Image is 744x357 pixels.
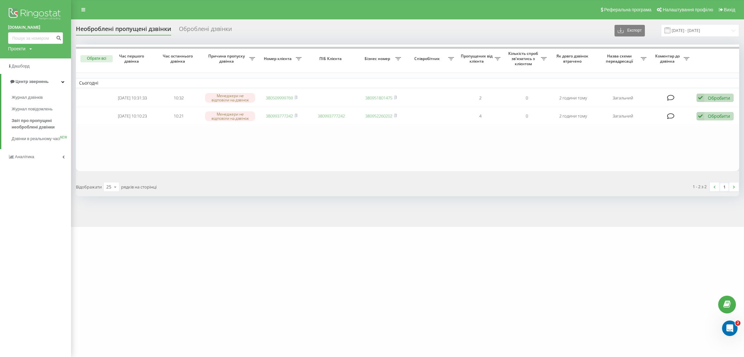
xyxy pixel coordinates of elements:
[12,117,68,130] span: Звіт про пропущені необроблені дзвінки
[12,94,43,101] span: Журнал дзвінків
[708,95,730,101] div: Обробити
[12,103,71,115] a: Журнал повідомлень
[663,7,713,12] span: Налаштування профілю
[179,25,232,36] div: Оброблені дзвінки
[8,32,63,44] input: Пошук за номером
[8,46,26,52] div: Проекти
[12,133,71,145] a: Дзвінки в реальному часіNEW
[8,6,63,23] img: Ringostat logo
[155,89,202,107] td: 10:32
[15,154,34,159] span: Аналiтика
[735,321,740,326] span: 2
[76,25,171,36] div: Необроблені пропущені дзвінки
[504,89,550,107] td: 0
[365,95,392,101] a: 380951801475
[12,64,30,68] span: Дашборд
[109,107,156,125] td: [DATE] 10:10:23
[106,184,111,190] div: 25
[161,54,197,64] span: Час останнього дзвінка
[615,25,645,36] button: Експорт
[12,92,71,103] a: Журнал дзвінків
[604,7,652,12] span: Реферальна програма
[550,107,596,125] td: 2 години тому
[15,79,48,84] span: Центр звернень
[719,182,729,191] a: 1
[555,54,591,64] span: Як довго дзвінок втрачено
[12,115,71,133] a: Звіт про пропущені необроблені дзвінки
[205,93,255,103] div: Менеджери не відповіли на дзвінок
[121,184,157,190] span: рядків на сторінці
[266,95,293,101] a: 380509999769
[460,54,495,64] span: Пропущених від клієнта
[693,183,707,190] div: 1 - 2 з 2
[318,113,345,119] a: 380993777242
[266,113,293,119] a: 380993777242
[12,136,60,142] span: Дзвінки в реальному часі
[600,54,640,64] span: Назва схеми переадресації
[310,56,352,61] span: ПІБ Клієнта
[12,106,53,112] span: Журнал повідомлень
[504,107,550,125] td: 0
[724,7,735,12] span: Вихід
[361,56,395,61] span: Бізнес номер
[457,107,504,125] td: 4
[596,107,649,125] td: Загальний
[457,89,504,107] td: 2
[1,74,71,89] a: Центр звернень
[76,184,102,190] span: Відображати
[653,54,684,64] span: Коментар до дзвінка
[8,24,63,31] a: [DOMAIN_NAME]
[722,321,738,336] iframe: Intercom live chat
[507,51,541,66] span: Кількість спроб зв'язатись з клієнтом
[550,89,596,107] td: 2 години тому
[365,113,392,119] a: 380952260202
[76,78,739,88] td: Сьогодні
[205,54,249,64] span: Причина пропуску дзвінка
[708,113,730,119] div: Обробити
[205,111,255,121] div: Менеджери не відповіли на дзвінок
[408,56,448,61] span: Співробітник
[262,56,296,61] span: Номер клієнта
[109,89,156,107] td: [DATE] 10:31:33
[80,55,113,62] button: Обрати всі
[596,89,649,107] td: Загальний
[155,107,202,125] td: 10:21
[114,54,150,64] span: Час першого дзвінка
